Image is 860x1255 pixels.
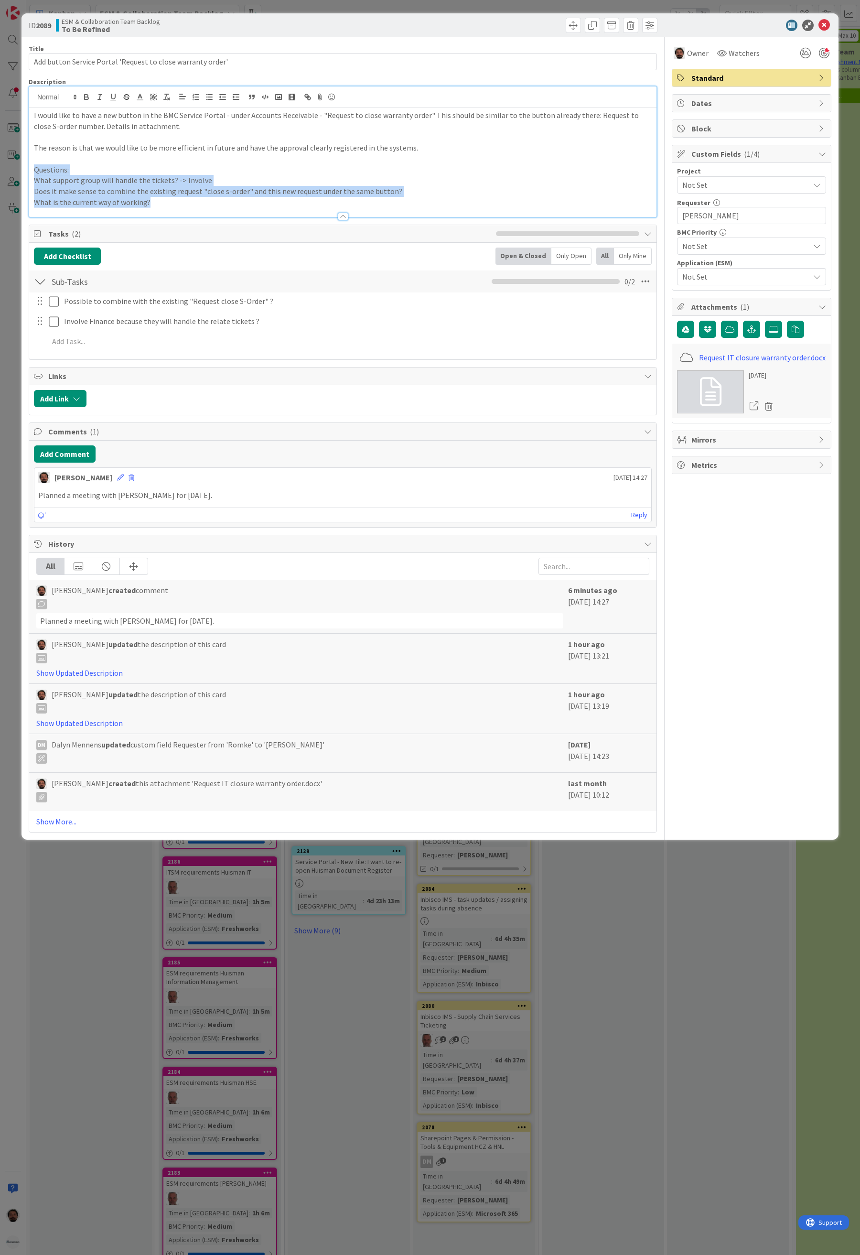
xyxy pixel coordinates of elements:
span: Not Set [682,270,805,283]
div: [DATE] 14:27 [568,584,649,628]
span: [DATE] 14:27 [613,473,647,483]
div: Planned a meeting with [PERSON_NAME] for [DATE]. [36,613,563,628]
div: [PERSON_NAME] [54,472,112,483]
div: [DATE] 14:23 [568,739,649,768]
button: Add Comment [34,445,96,463]
p: Possible to combine with the existing "Request close S-Order" ? [64,296,650,307]
div: [DATE] 10:12 [568,778,649,806]
div: [DATE] [749,370,776,380]
img: AC [36,779,47,789]
a: Reply [631,509,647,521]
b: 2089 [36,21,51,30]
span: [PERSON_NAME] the description of this card [52,689,226,714]
span: ID [29,20,51,31]
b: 6 minutes ago [568,585,617,595]
span: [PERSON_NAME] comment [52,584,168,609]
b: last month [568,779,607,788]
img: AC [38,472,50,483]
label: Title [29,44,44,53]
span: ( 1 ) [90,427,99,436]
img: AC [36,585,47,596]
span: History [48,538,639,550]
span: Links [48,370,639,382]
span: Tasks [48,228,491,239]
a: Show Updated Description [36,718,123,728]
p: I would like to have a new button in the BMC Service Portal - under Accounts Receivable - "Reques... [34,110,652,131]
b: created [108,585,136,595]
div: [DATE] 13:21 [568,638,649,679]
p: Involve Finance because they will handle the relate tickets ? [64,316,650,327]
b: [DATE] [568,740,591,749]
p: What is the current way of working? [34,197,652,208]
div: Only Mine [614,248,652,265]
img: AC [36,639,47,650]
b: 1 hour ago [568,690,605,699]
input: Add Checklist... [48,273,263,290]
button: Add Checklist [34,248,101,265]
b: To Be Refined [62,25,160,33]
span: Dates [691,97,814,109]
b: updated [101,740,130,749]
b: updated [108,690,138,699]
div: BMC Priority [677,229,826,236]
span: Attachments [691,301,814,313]
div: All [596,248,614,265]
a: Show More... [36,816,649,827]
label: Requester [677,198,710,207]
span: ( 2 ) [72,229,81,238]
span: Dalyn Mennens custom field Requester from 'Romke' to '[PERSON_NAME]' [52,739,324,764]
span: Standard [691,72,814,84]
img: AC [36,690,47,700]
b: 1 hour ago [568,639,605,649]
p: Does it make sense to combine the existing request "close s-order" and this new request under the... [34,186,652,197]
span: ( 1 ) [740,302,749,312]
div: DM [36,740,47,750]
p: Planned a meeting with [PERSON_NAME] for [DATE]. [38,490,647,501]
span: Watchers [729,47,760,59]
div: All [37,558,64,574]
div: [DATE] 13:19 [568,689,649,729]
span: Custom Fields [691,148,814,160]
a: Open [749,400,759,412]
input: type card name here... [29,53,657,70]
span: Not Set [682,178,805,192]
a: Request IT closure warranty order.docx [699,352,826,363]
span: Description [29,77,66,86]
p: The reason is that we would like to be more efficient in future and have the approval clearly reg... [34,142,652,153]
span: [PERSON_NAME] the description of this card [52,638,226,663]
span: Comments [48,426,639,437]
button: Add Link [34,390,86,407]
div: Open & Closed [495,248,551,265]
div: Application (ESM) [677,260,826,266]
span: ESM & Collaboration Team Backlog [62,18,160,25]
input: Search... [538,558,649,575]
span: Not Set [682,239,805,253]
img: AC [674,47,685,59]
p: What support group will handle the tickets? -> Involve [34,175,652,186]
div: Project [677,168,826,174]
span: Metrics [691,459,814,471]
b: updated [108,639,138,649]
div: Only Open [551,248,591,265]
span: Support [20,1,43,13]
p: Questions: [34,164,652,175]
span: Mirrors [691,434,814,445]
b: created [108,779,136,788]
span: [PERSON_NAME] this attachment 'Request IT closure warranty order.docx' [52,778,322,802]
span: 0 / 2 [624,276,635,287]
span: ( 1/4 ) [744,149,760,159]
a: Show Updated Description [36,668,123,678]
span: Owner [687,47,709,59]
span: Block [691,123,814,134]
